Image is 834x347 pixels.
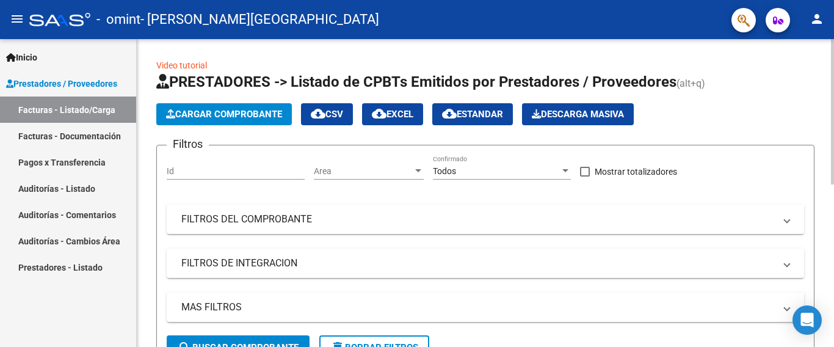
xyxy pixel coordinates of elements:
[311,106,325,121] mat-icon: cloud_download
[595,164,677,179] span: Mostrar totalizadores
[433,166,456,176] span: Todos
[181,301,775,314] mat-panel-title: MAS FILTROS
[372,109,413,120] span: EXCEL
[522,103,634,125] button: Descarga Masiva
[140,6,379,33] span: - [PERSON_NAME][GEOGRAPHIC_DATA]
[792,305,822,335] div: Open Intercom Messenger
[167,249,804,278] mat-expansion-panel-header: FILTROS DE INTEGRACION
[181,257,775,270] mat-panel-title: FILTROS DE INTEGRACION
[301,103,353,125] button: CSV
[156,103,292,125] button: Cargar Comprobante
[442,109,503,120] span: Estandar
[314,166,413,177] span: Area
[167,136,209,153] h3: Filtros
[167,205,804,234] mat-expansion-panel-header: FILTROS DEL COMPROBANTE
[96,6,140,33] span: - omint
[166,109,282,120] span: Cargar Comprobante
[156,60,207,70] a: Video tutorial
[156,73,676,90] span: PRESTADORES -> Listado de CPBTs Emitidos por Prestadores / Proveedores
[6,51,37,64] span: Inicio
[372,106,386,121] mat-icon: cloud_download
[810,12,824,26] mat-icon: person
[522,103,634,125] app-download-masive: Descarga masiva de comprobantes (adjuntos)
[181,213,775,226] mat-panel-title: FILTROS DEL COMPROBANTE
[167,293,804,322] mat-expansion-panel-header: MAS FILTROS
[532,109,624,120] span: Descarga Masiva
[6,77,117,90] span: Prestadores / Proveedores
[10,12,24,26] mat-icon: menu
[311,109,343,120] span: CSV
[442,106,457,121] mat-icon: cloud_download
[362,103,423,125] button: EXCEL
[676,78,705,89] span: (alt+q)
[432,103,513,125] button: Estandar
